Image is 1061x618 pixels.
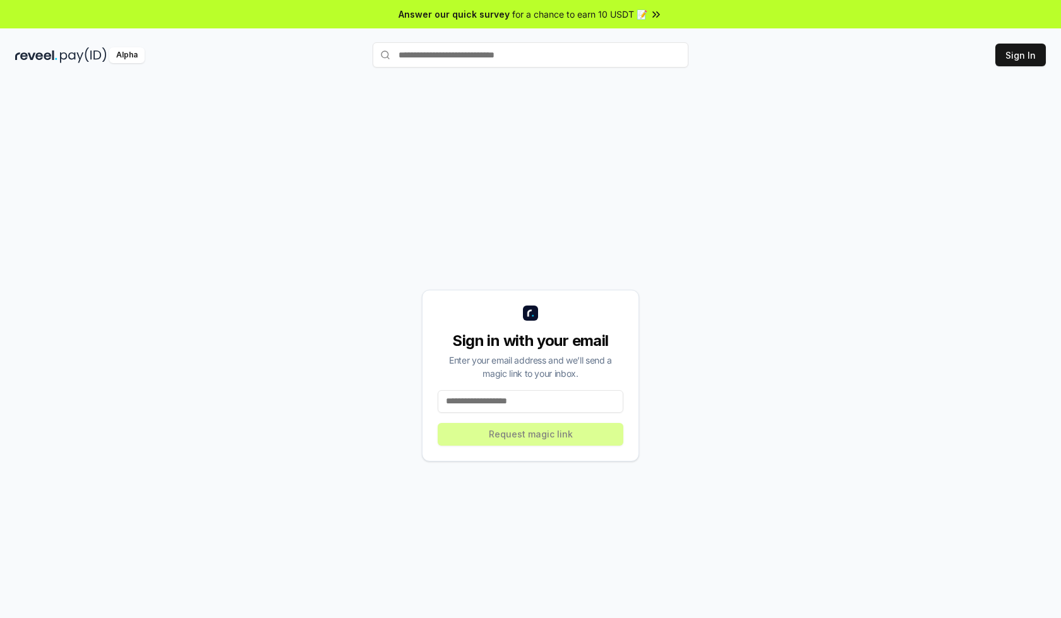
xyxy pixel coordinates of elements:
[438,331,623,351] div: Sign in with your email
[438,354,623,380] div: Enter your email address and we’ll send a magic link to your inbox.
[399,8,510,21] span: Answer our quick survey
[523,306,538,321] img: logo_small
[15,47,57,63] img: reveel_dark
[109,47,145,63] div: Alpha
[60,47,107,63] img: pay_id
[995,44,1046,66] button: Sign In
[512,8,647,21] span: for a chance to earn 10 USDT 📝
